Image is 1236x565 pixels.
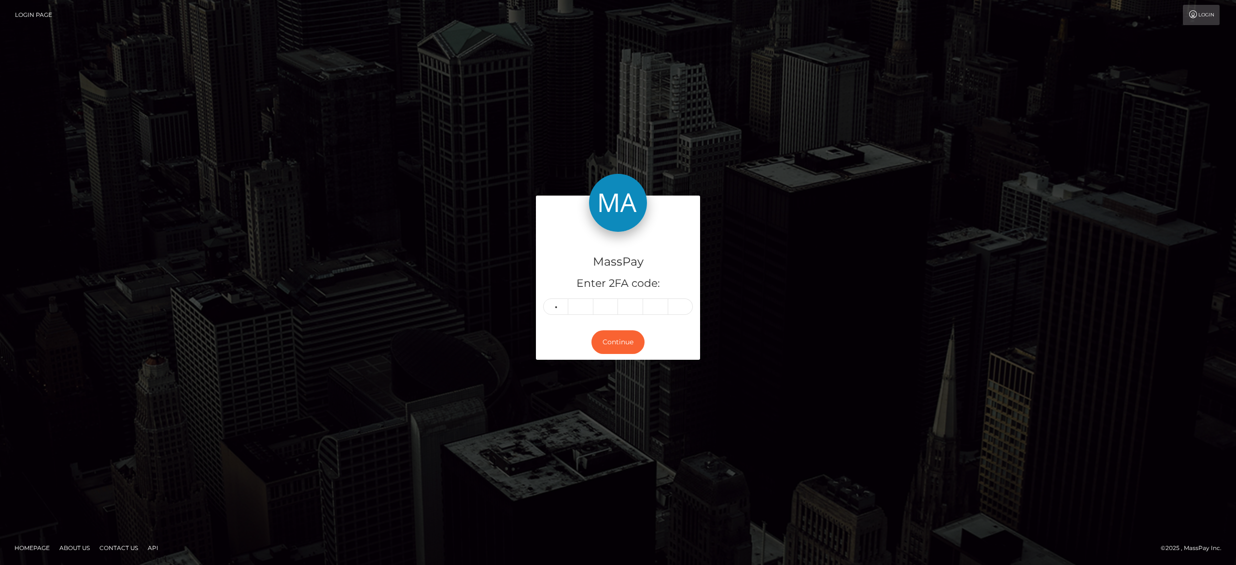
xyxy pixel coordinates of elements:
a: About Us [56,540,94,555]
a: Login Page [15,5,52,25]
img: MassPay [589,174,647,232]
a: Homepage [11,540,54,555]
button: Continue [591,330,645,354]
div: © 2025 , MassPay Inc. [1161,543,1229,553]
a: Login [1183,5,1220,25]
a: API [144,540,162,555]
h4: MassPay [543,254,693,270]
h5: Enter 2FA code: [543,276,693,291]
a: Contact Us [96,540,142,555]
